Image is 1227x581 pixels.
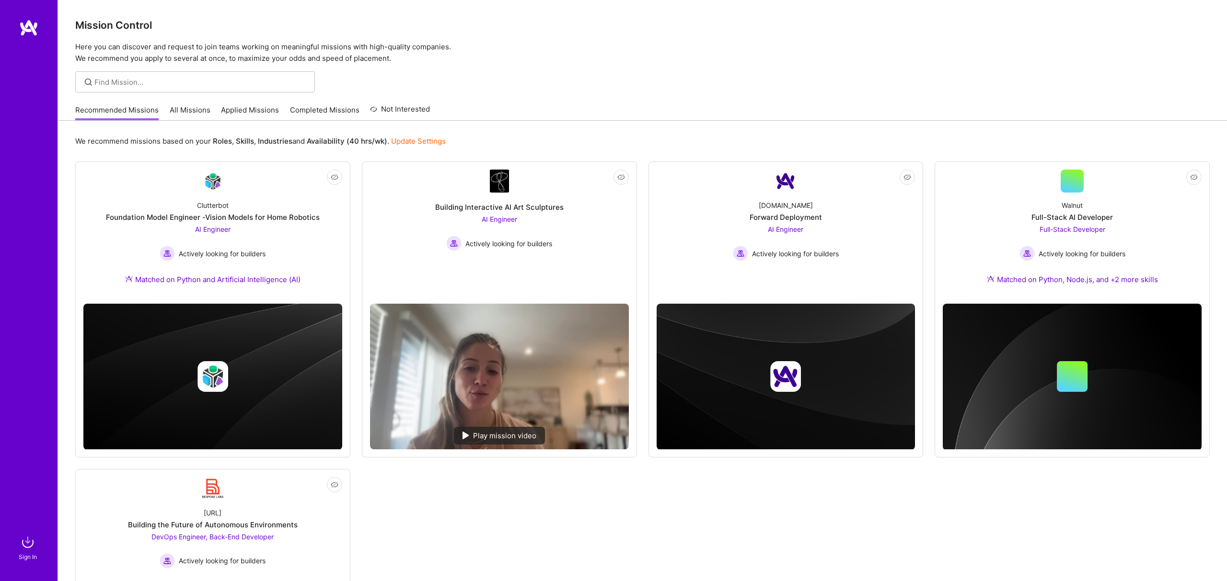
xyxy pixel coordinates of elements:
[75,19,1210,31] h3: Mission Control
[160,553,175,569] img: Actively looking for builders
[125,275,133,283] img: Ateam Purple Icon
[125,274,301,285] div: Matched on Python and Artificial Intelligence (AI)
[83,170,342,296] a: Company LogoClutterbotFoundation Model Engineer -Vision Models for Home RoboticsAI Engineer Activ...
[20,533,37,562] a: sign inSign In
[75,105,159,121] a: Recommended Missions
[1039,249,1125,259] span: Actively looking for builders
[454,427,545,444] div: Play mission video
[19,19,38,36] img: logo
[391,137,446,146] a: Update Settings
[1190,173,1198,181] i: icon EyeClosed
[83,304,342,450] img: cover
[201,170,224,193] img: Company Logo
[490,170,509,193] img: Company Logo
[1062,200,1083,210] div: Walnut
[213,137,232,146] b: Roles
[236,137,254,146] b: Skills
[160,246,175,261] img: Actively looking for builders
[258,137,292,146] b: Industries
[770,361,801,392] img: Company logo
[370,170,629,296] a: Company LogoBuilding Interactive AI Art SculpturesAI Engineer Actively looking for buildersActive...
[331,481,338,489] i: icon EyeClosed
[197,361,228,392] img: Company logo
[307,137,387,146] b: Availability (40 hrs/wk)
[657,170,915,296] a: Company Logo[DOMAIN_NAME]Forward DeploymentAI Engineer Actively looking for buildersActively look...
[750,212,822,222] div: Forward Deployment
[75,136,446,146] p: We recommend missions based on your , , and .
[151,533,274,541] span: DevOps Engineer, Back-End Developer
[657,304,915,450] img: cover
[331,173,338,181] i: icon EyeClosed
[170,105,210,121] a: All Missions
[19,552,37,562] div: Sign In
[204,508,221,518] div: [URL]
[435,202,564,212] div: Building Interactive AI Art Sculptures
[1040,225,1105,233] span: Full-Stack Developer
[768,225,803,233] span: AI Engineer
[75,41,1210,64] p: Here you can discover and request to join teams working on meaningful missions with high-quality ...
[465,239,552,249] span: Actively looking for builders
[733,246,748,261] img: Actively looking for builders
[290,105,359,121] a: Completed Missions
[18,533,37,552] img: sign in
[987,274,1158,285] div: Matched on Python, Node.js, and +2 more skills
[370,103,430,121] a: Not Interested
[179,249,266,259] span: Actively looking for builders
[370,304,629,449] img: No Mission
[197,200,229,210] div: Clutterbot
[446,236,462,251] img: Actively looking for builders
[195,225,231,233] span: AI Engineer
[221,105,279,121] a: Applied Missions
[83,77,94,88] i: icon SearchGrey
[106,212,320,222] div: Foundation Model Engineer -Vision Models for Home Robotics
[943,304,1202,450] img: cover
[179,556,266,566] span: Actively looking for builders
[128,520,298,530] div: Building the Future of Autonomous Environments
[201,477,224,500] img: Company Logo
[94,77,308,87] input: Find Mission...
[1031,212,1113,222] div: Full-Stack AI Developer
[943,170,1202,296] a: WalnutFull-Stack AI DeveloperFull-Stack Developer Actively looking for buildersActively looking f...
[774,170,797,193] img: Company Logo
[987,275,995,283] img: Ateam Purple Icon
[482,215,517,223] span: AI Engineer
[759,200,813,210] div: [DOMAIN_NAME]
[617,173,625,181] i: icon EyeClosed
[752,249,839,259] span: Actively looking for builders
[463,432,469,439] img: play
[903,173,911,181] i: icon EyeClosed
[1019,246,1035,261] img: Actively looking for builders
